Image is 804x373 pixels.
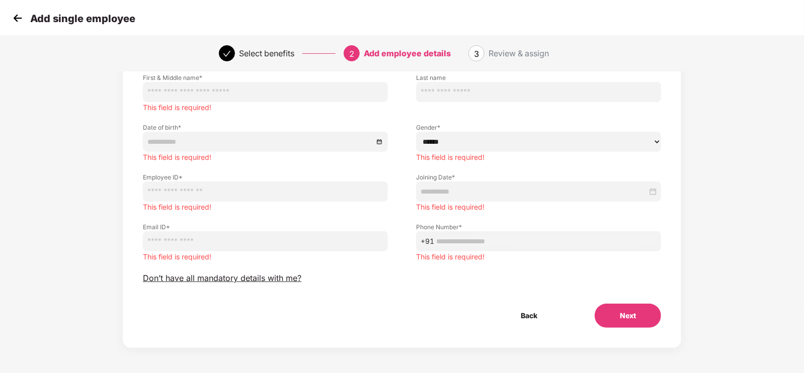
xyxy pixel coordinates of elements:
[489,45,549,61] div: Review & assign
[143,252,211,261] span: This field is required!
[416,252,485,261] span: This field is required!
[30,13,135,25] p: Add single employee
[143,73,388,82] label: First & Middle name
[416,223,661,231] label: Phone Number
[416,123,661,132] label: Gender
[416,203,485,211] span: This field is required!
[143,123,388,132] label: Date of birth
[416,73,661,82] label: Last name
[143,103,211,112] span: This field is required!
[239,45,294,61] div: Select benefits
[421,236,434,247] span: +91
[364,45,451,61] div: Add employee details
[10,11,25,26] img: svg+xml;base64,PHN2ZyB4bWxucz0iaHR0cDovL3d3dy53My5vcmcvMjAwMC9zdmciIHdpZHRoPSIzMCIgaGVpZ2h0PSIzMC...
[143,153,211,161] span: This field is required!
[416,173,661,181] label: Joining Date
[223,50,231,58] span: check
[496,304,562,328] button: Back
[416,153,485,161] span: This field is required!
[143,273,301,284] span: Don’t have all mandatory details with me?
[595,304,661,328] button: Next
[349,49,354,59] span: 2
[143,173,388,181] label: Employee ID
[143,203,211,211] span: This field is required!
[474,49,479,59] span: 3
[143,223,388,231] label: Email ID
